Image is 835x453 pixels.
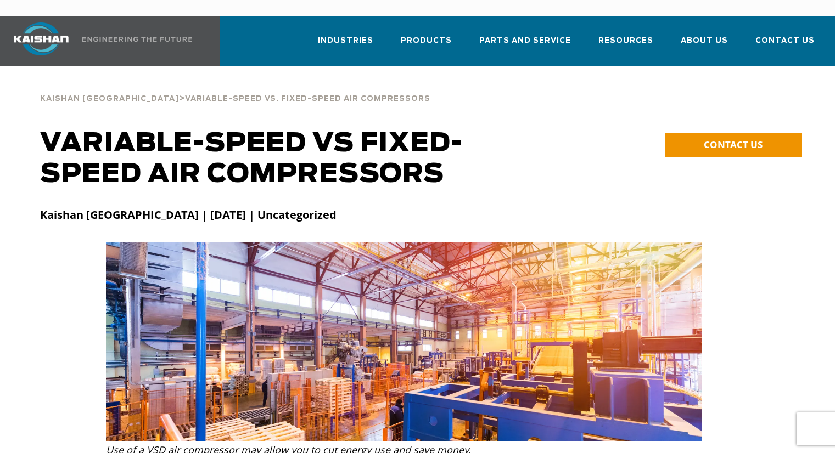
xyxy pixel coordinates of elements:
img: Variable-Speed Vs. Fixed-Speed Air Compressors [106,242,702,441]
span: Industries [318,35,373,47]
a: Variable-Speed Vs. Fixed-Speed Air Compressors [185,93,430,103]
a: Industries [318,26,373,64]
span: Resources [598,35,653,47]
div: > [40,82,430,107]
img: Engineering the future [82,37,192,42]
a: Products [401,26,452,64]
span: CONTACT US [704,138,763,151]
a: About Us [681,26,728,64]
span: Parts and Service [479,35,571,47]
span: Products [401,35,452,47]
a: Parts and Service [479,26,571,64]
a: Resources [598,26,653,64]
a: Kaishan [GEOGRAPHIC_DATA] [40,93,179,103]
h1: Variable-Speed vs Fixed-Speed Air Compressors [40,128,488,190]
a: CONTACT US [665,133,802,157]
strong: Kaishan [GEOGRAPHIC_DATA] | [DATE] | Uncategorized [40,207,337,222]
span: About Us [681,35,728,47]
a: Contact Us [755,26,815,64]
span: Contact Us [755,35,815,47]
span: Kaishan [GEOGRAPHIC_DATA] [40,95,179,103]
span: Variable-Speed Vs. Fixed-Speed Air Compressors [185,95,430,103]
